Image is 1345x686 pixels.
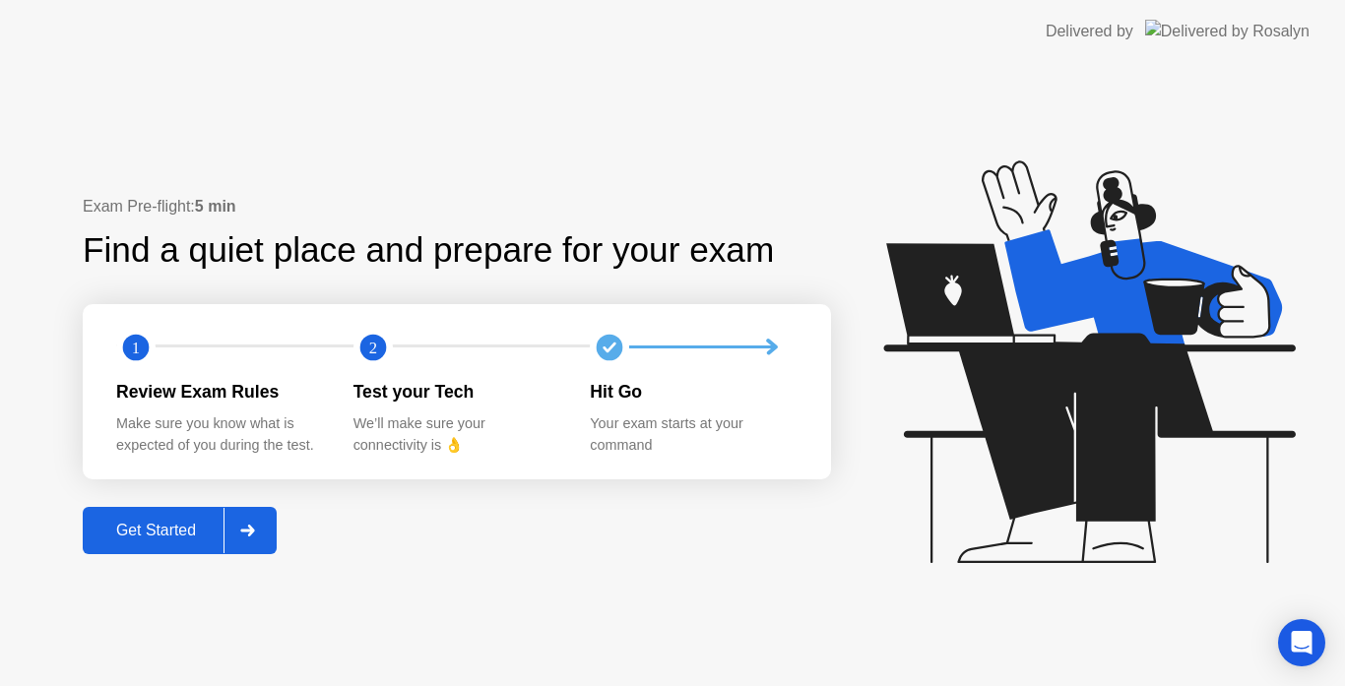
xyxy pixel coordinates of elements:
[195,198,236,215] b: 5 min
[353,379,559,405] div: Test your Tech
[369,338,377,356] text: 2
[132,338,140,356] text: 1
[89,522,224,539] div: Get Started
[83,195,831,218] div: Exam Pre-flight:
[116,413,322,456] div: Make sure you know what is expected of you during the test.
[1145,20,1310,42] img: Delivered by Rosalyn
[1046,20,1133,43] div: Delivered by
[116,379,322,405] div: Review Exam Rules
[353,413,559,456] div: We’ll make sure your connectivity is 👌
[590,379,796,405] div: Hit Go
[83,224,777,277] div: Find a quiet place and prepare for your exam
[590,413,796,456] div: Your exam starts at your command
[83,507,277,554] button: Get Started
[1278,619,1325,666] div: Open Intercom Messenger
